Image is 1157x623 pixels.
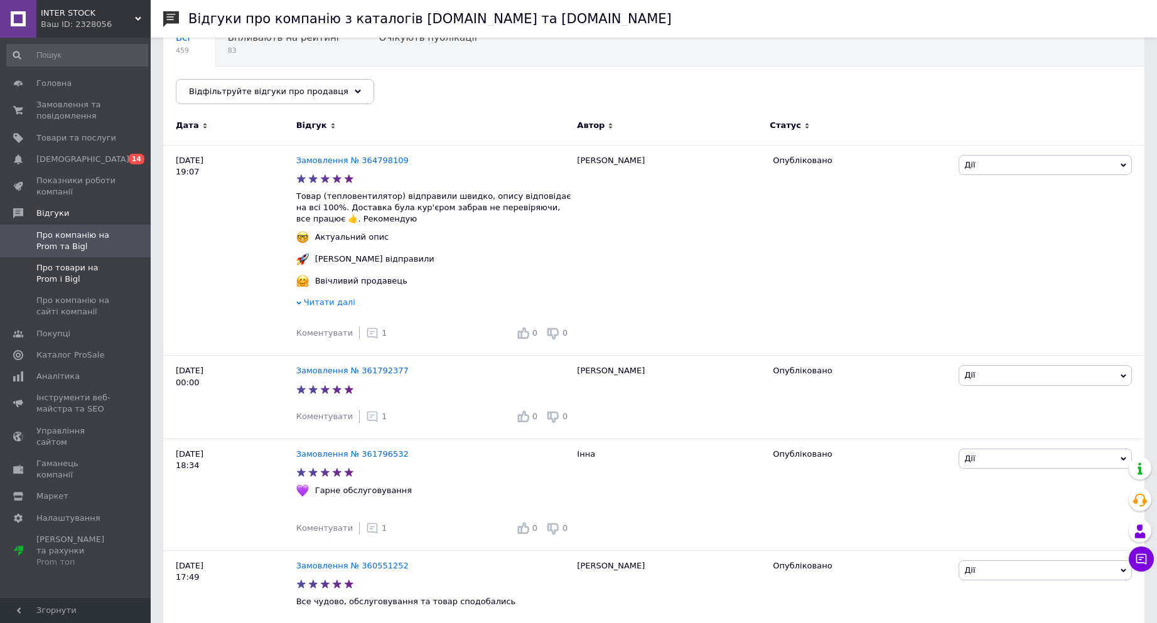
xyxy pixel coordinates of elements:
img: :purple_heart: [296,484,309,497]
span: 0 [532,523,537,533]
span: 1 [382,412,387,421]
span: Дата [176,120,199,131]
span: 14 [129,154,144,164]
div: 1 [366,327,387,339]
span: Управління сайтом [36,425,116,448]
div: Опубліковано [773,449,949,460]
span: Про компанію на Prom та Bigl [36,230,116,252]
span: Коментувати [296,412,353,421]
div: Опубліковано [773,365,949,376]
span: 83 [228,46,342,55]
span: [DEMOGRAPHIC_DATA] [36,154,129,165]
span: 0 [562,412,568,421]
span: 1 [382,523,387,533]
span: Відгук [296,120,327,131]
input: Пошук [6,44,148,67]
span: 0 [562,523,568,533]
span: Каталог ProSale [36,349,104,361]
div: [PERSON_NAME] [571,145,767,356]
div: 1 [366,410,387,423]
span: Впливають на рейтинг [228,32,342,43]
span: [PERSON_NAME] та рахунки [36,534,116,568]
span: 0 [532,328,537,338]
div: Коментувати [296,327,353,339]
span: Дії [964,454,975,463]
span: Про товари на Prom і Bigl [36,262,116,285]
div: Коментувати [296,411,353,422]
span: Дії [964,370,975,380]
span: Коментувати [296,523,353,533]
span: Аналітика [36,371,80,382]
img: :hugging_face: [296,275,309,287]
span: Автор [577,120,605,131]
span: Читати далі [304,297,355,307]
span: Всі [176,32,190,43]
div: Prom топ [36,556,116,568]
div: 1 [366,522,387,535]
p: Товар (тепловентилятор) відправили швидко, опису відповідає на всі 100%. Доставка була кур'єром з... [296,191,571,225]
span: 0 [532,412,537,421]
div: Опубліковано [773,560,949,572]
div: Опубліковано [773,155,949,166]
span: Про компанію на сайті компанії [36,295,116,317]
span: Відгуки [36,208,69,219]
h1: Відгуки про компанію з каталогів [DOMAIN_NAME] та [DOMAIN_NAME] [188,11,672,26]
span: Інструменти веб-майстра та SEO [36,392,116,415]
div: Опубліковані без коментаря [163,67,328,114]
div: Інна [571,439,767,551]
span: Замовлення та повідомлення [36,99,116,122]
span: Очікують публікації [379,32,477,43]
span: Гаманець компанії [36,458,116,481]
img: :rocket: [296,253,309,265]
div: [DATE] 18:34 [163,439,296,551]
a: Замовлення № 364798109 [296,156,409,165]
div: Коментувати [296,523,353,534]
span: Статус [770,120,801,131]
div: Читати далі [296,297,571,311]
a: Замовлення № 361796532 [296,449,409,459]
span: Опубліковані без комен... [176,80,303,91]
a: Замовлення № 361792377 [296,366,409,375]
span: Показники роботи компанії [36,175,116,198]
span: Дії [964,160,975,169]
div: Гарне обслуговування [312,485,415,496]
img: :nerd_face: [296,231,309,243]
span: 1 [382,328,387,338]
span: Відфільтруйте відгуки про продавця [189,87,348,96]
div: [PERSON_NAME] відправили [312,253,438,265]
div: Актуальний опис [312,232,392,243]
span: Коментувати [296,328,353,338]
span: Маркет [36,491,68,502]
div: [DATE] 00:00 [163,356,296,439]
span: Покупці [36,328,70,339]
span: Головна [36,78,72,89]
div: Ввічливий продавець [312,275,411,287]
span: Налаштування [36,513,100,524]
span: Товари та послуги [36,132,116,144]
button: Чат з покупцем [1129,546,1154,572]
span: 459 [176,46,190,55]
a: Замовлення № 360551252 [296,561,409,570]
div: Ваш ID: 2328056 [41,19,151,30]
span: INTER STOCK [41,8,135,19]
div: [PERSON_NAME] [571,356,767,439]
div: [DATE] 19:07 [163,145,296,356]
span: 0 [562,328,568,338]
span: Дії [964,565,975,575]
p: Все чудово, обслуговування та товар сподобались [296,596,571,607]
